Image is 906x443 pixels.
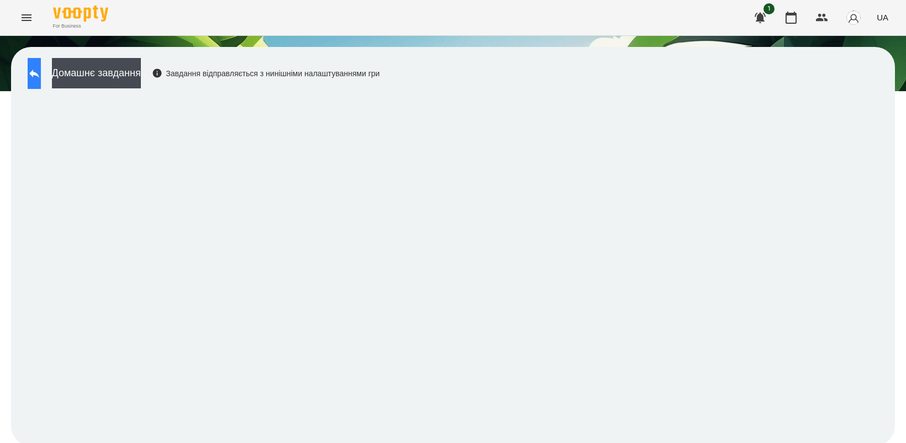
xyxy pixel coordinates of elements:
[872,7,893,28] button: UA
[152,68,380,79] div: Завдання відправляється з нинішніми налаштуваннями гри
[13,4,40,31] button: Menu
[52,58,141,88] button: Домашнє завдання
[763,3,775,14] span: 1
[53,23,108,30] span: For Business
[877,12,888,23] span: UA
[53,6,108,22] img: Voopty Logo
[846,10,861,25] img: avatar_s.png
